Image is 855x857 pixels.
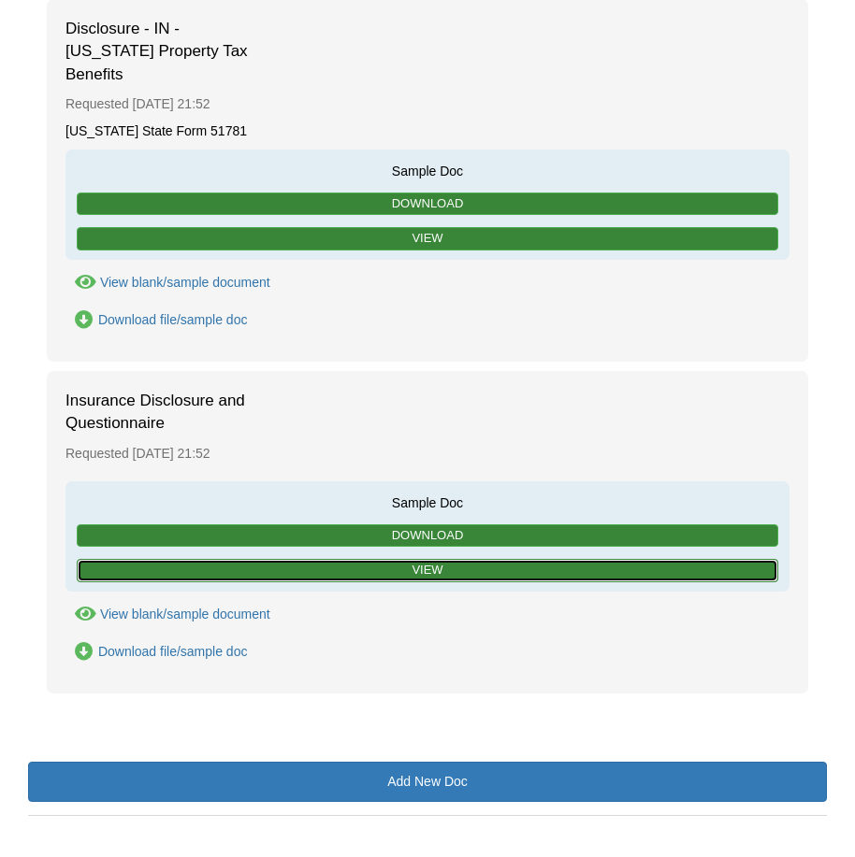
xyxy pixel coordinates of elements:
[75,159,780,180] span: Sample Doc
[77,524,778,548] a: Download
[77,193,778,216] a: Download
[100,607,270,621] div: View blank/sample document
[100,275,270,290] div: View blank/sample document
[65,122,790,140] div: [US_STATE] State Form 51781
[65,605,270,624] button: View Insurance Disclosure and Questionnaire
[28,762,827,802] a: Add New Doc
[75,491,780,512] span: Sample Doc
[65,390,253,436] span: Insurance Disclosure and Questionnaire
[65,18,253,86] span: Disclosure - IN - [US_STATE] Property Tax Benefits
[98,644,248,659] div: Download file/sample doc
[77,559,778,582] a: View
[65,436,790,472] div: Requested [DATE] 21:52
[65,273,270,293] button: View Disclosure - IN - Indiana Property Tax Benefits
[65,310,247,330] a: Download Disclosure - IN - Indiana Property Tax Benefits
[65,642,247,662] a: Download Insurance Disclosure and Questionnaire
[77,227,778,250] a: View
[98,312,248,327] div: Download file/sample doc
[65,86,790,122] div: Requested [DATE] 21:52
